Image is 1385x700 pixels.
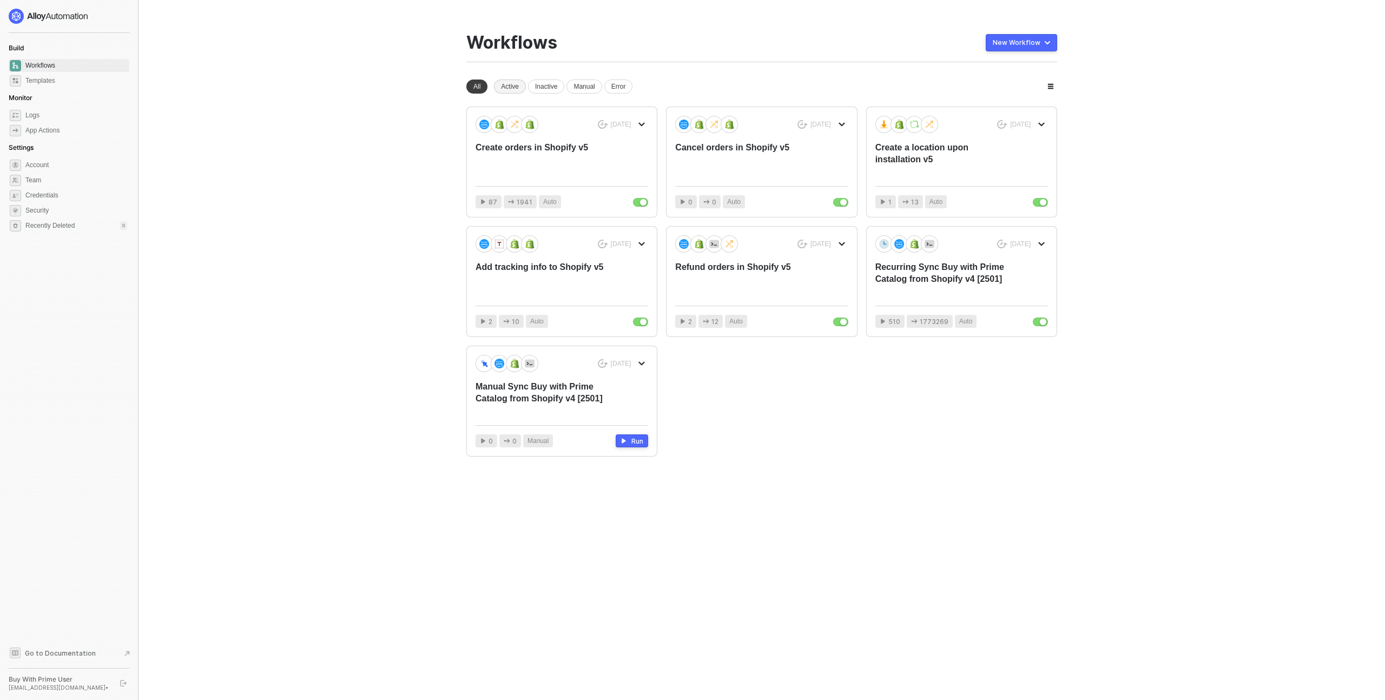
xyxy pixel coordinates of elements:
[711,316,718,327] span: 12
[879,239,889,249] img: icon
[494,359,504,368] img: icon
[920,316,948,327] span: 1773269
[503,318,510,325] span: icon-app-actions
[10,160,21,171] span: settings
[604,80,633,94] div: Error
[598,240,608,249] span: icon-success-page
[10,60,21,71] span: dashboard
[25,649,96,658] span: Go to Documentation
[120,680,127,686] span: logout
[510,120,519,129] img: icon
[688,316,692,327] span: 2
[911,318,918,325] span: icon-app-actions
[504,438,510,444] span: icon-app-actions
[466,80,487,94] div: All
[9,44,24,52] span: Build
[925,239,934,249] img: icon
[9,684,110,691] div: [EMAIL_ADDRESS][DOMAIN_NAME] •
[517,197,532,207] span: 1941
[9,94,32,102] span: Monitor
[494,239,504,249] img: icon
[929,197,943,207] span: Auto
[679,239,689,249] img: icon
[638,241,645,247] span: icon-arrow-down
[512,316,519,327] span: 10
[525,359,535,368] img: icon
[724,120,734,129] img: icon
[479,359,489,368] img: icon
[9,9,129,24] a: logo
[709,239,719,249] img: icon
[679,120,689,129] img: icon
[839,241,845,247] span: icon-arrow-down
[10,175,21,186] span: team
[909,239,919,249] img: icon
[911,197,919,207] span: 13
[909,120,919,129] img: icon
[611,120,631,129] div: [DATE]
[1010,120,1031,129] div: [DATE]
[709,120,719,129] img: icon
[25,126,60,135] div: App Actions
[9,646,130,659] a: Knowledge Base
[527,436,549,446] span: Manual
[525,239,535,249] img: icon
[25,109,127,122] span: Logs
[724,239,734,249] img: icon
[959,316,973,327] span: Auto
[10,190,21,201] span: credentials
[10,220,21,232] span: settings
[508,199,515,205] span: icon-app-actions
[875,142,1013,177] div: Create a location upon installation v5
[510,239,519,249] img: icon
[694,239,704,249] img: icon
[489,316,492,327] span: 2
[638,121,645,128] span: icon-arrow-down
[122,648,133,659] span: document-arrow
[525,120,535,129] img: icon
[797,120,808,129] span: icon-success-page
[25,221,75,230] span: Recently Deleted
[894,239,904,249] img: icon
[10,110,21,121] span: icon-logs
[9,9,89,24] img: logo
[675,261,813,297] div: Refund orders in Shopify v5
[494,80,526,94] div: Active
[997,240,1007,249] span: icon-success-page
[476,381,614,417] div: Manual Sync Buy with Prime Catalog from Shopify v4 [2501]
[25,204,127,217] span: Security
[611,240,631,249] div: [DATE]
[476,261,614,297] div: Add tracking info to Shopify v5
[512,436,517,446] span: 0
[494,120,504,129] img: icon
[598,359,608,368] span: icon-success-page
[729,316,743,327] span: Auto
[489,197,497,207] span: 87
[10,205,21,216] span: security
[566,80,602,94] div: Manual
[510,359,519,368] img: icon
[925,120,934,129] img: icon
[797,240,808,249] span: icon-success-page
[902,199,909,205] span: icon-app-actions
[888,316,900,327] span: 510
[10,125,21,136] span: icon-app-actions
[1010,240,1031,249] div: [DATE]
[875,261,1013,297] div: Recurring Sync Buy with Prime Catalog from Shopify v4 [2501]
[489,436,493,446] span: 0
[888,197,892,207] span: 1
[997,120,1007,129] span: icon-success-page
[10,75,21,87] span: marketplace
[1038,121,1045,128] span: icon-arrow-down
[879,120,889,129] img: icon
[810,120,831,129] div: [DATE]
[694,120,704,129] img: icon
[466,32,557,53] div: Workflows
[9,143,34,151] span: Settings
[688,197,692,207] span: 0
[479,120,489,129] img: icon
[25,59,127,72] span: Workflows
[120,221,127,230] div: 0
[25,189,127,202] span: Credentials
[476,142,614,177] div: Create orders in Shopify v5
